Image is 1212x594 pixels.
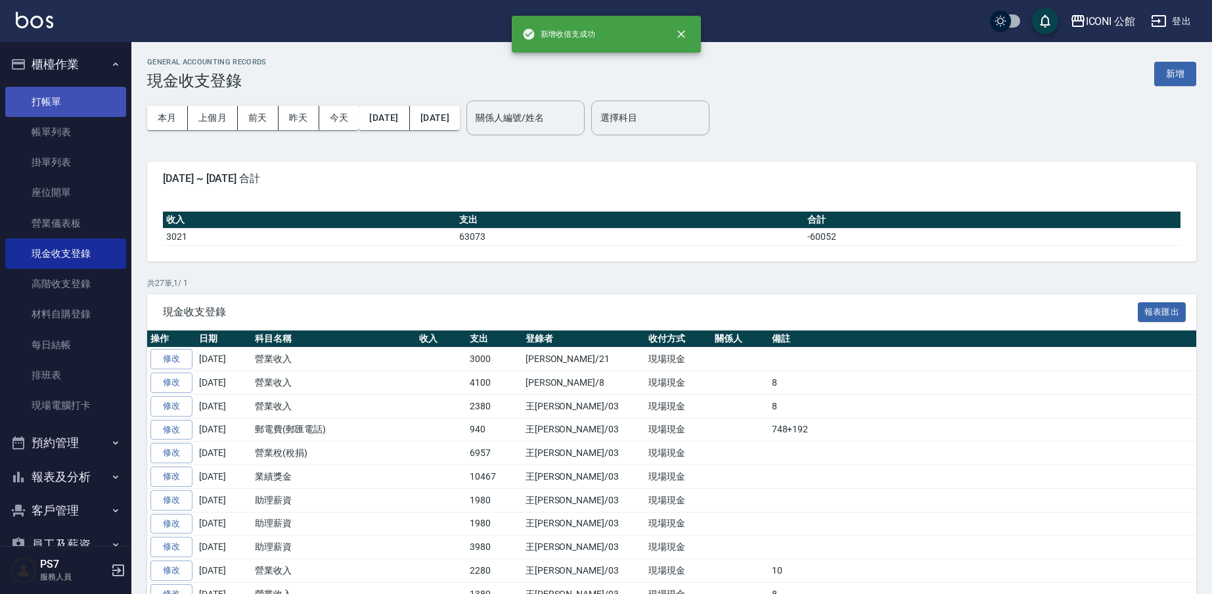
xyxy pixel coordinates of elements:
[456,228,805,245] td: 63073
[279,106,319,130] button: 昨天
[645,442,711,465] td: 現場現金
[252,418,416,442] td: 郵電費(郵匯電話)
[466,512,522,536] td: 1980
[40,571,107,583] p: 服務人員
[522,465,645,489] td: 王[PERSON_NAME]/03
[5,493,126,528] button: 客戶管理
[466,559,522,583] td: 2280
[5,299,126,329] a: 材料自購登錄
[196,559,252,583] td: [DATE]
[5,460,126,494] button: 報表及分析
[5,87,126,117] a: 打帳單
[147,58,267,66] h2: GENERAL ACCOUNTING RECORDS
[645,465,711,489] td: 現場現金
[150,514,192,534] a: 修改
[252,442,416,465] td: 營業稅(稅捐)
[645,418,711,442] td: 現場現金
[147,331,196,348] th: 操作
[1138,305,1186,317] a: 報表匯出
[252,394,416,418] td: 營業收入
[252,465,416,489] td: 業績獎金
[522,394,645,418] td: 王[PERSON_NAME]/03
[5,528,126,562] button: 員工及薪資
[804,228,1180,245] td: -60052
[456,212,805,229] th: 支出
[5,117,126,147] a: 帳單列表
[163,212,456,229] th: 收入
[645,371,711,395] td: 現場現金
[667,20,696,49] button: close
[196,331,252,348] th: 日期
[1032,8,1058,34] button: save
[5,330,126,360] a: 每日結帳
[196,488,252,512] td: [DATE]
[804,212,1180,229] th: 合計
[5,360,126,390] a: 排班表
[252,348,416,371] td: 營業收入
[466,418,522,442] td: 940
[466,465,522,489] td: 10467
[466,371,522,395] td: 4100
[1138,302,1186,323] button: 報表匯出
[40,558,107,571] h5: PS7
[163,306,1138,319] span: 現金收支登錄
[163,172,1180,185] span: [DATE] ~ [DATE] 合計
[188,106,238,130] button: 上個月
[5,147,126,177] a: 掛單列表
[410,106,460,130] button: [DATE]
[522,536,645,559] td: 王[PERSON_NAME]/03
[522,488,645,512] td: 王[PERSON_NAME]/03
[359,106,409,130] button: [DATE]
[252,371,416,395] td: 營業收入
[196,442,252,465] td: [DATE]
[150,443,192,463] a: 修改
[522,418,645,442] td: 王[PERSON_NAME]/03
[769,394,1196,418] td: 8
[769,371,1196,395] td: 8
[252,488,416,512] td: 助理薪資
[5,269,126,299] a: 高階收支登錄
[645,331,711,348] th: 收付方式
[645,536,711,559] td: 現場現金
[466,348,522,371] td: 3000
[150,396,192,417] a: 修改
[466,442,522,465] td: 6957
[522,348,645,371] td: [PERSON_NAME]/21
[5,239,126,269] a: 現金收支登錄
[147,277,1196,289] p: 共 27 筆, 1 / 1
[645,559,711,583] td: 現場現金
[769,418,1196,442] td: 748+192
[252,331,416,348] th: 科目名稱
[147,72,267,90] h3: 現金收支登錄
[645,512,711,536] td: 現場現金
[163,228,456,245] td: 3021
[645,394,711,418] td: 現場現金
[769,559,1196,583] td: 10
[522,442,645,465] td: 王[PERSON_NAME]/03
[196,536,252,559] td: [DATE]
[150,490,192,511] a: 修改
[1146,9,1196,34] button: 登出
[1154,62,1196,86] button: 新增
[522,371,645,395] td: [PERSON_NAME]/8
[150,467,192,487] a: 修改
[319,106,359,130] button: 今天
[522,559,645,583] td: 王[PERSON_NAME]/03
[1086,13,1136,30] div: ICONI 公館
[196,348,252,371] td: [DATE]
[5,390,126,421] a: 現場電腦打卡
[522,331,645,348] th: 登錄者
[16,12,53,28] img: Logo
[416,331,466,348] th: 收入
[147,106,188,130] button: 本月
[5,426,126,460] button: 預約管理
[196,418,252,442] td: [DATE]
[150,537,192,557] a: 修改
[252,559,416,583] td: 營業收入
[150,560,192,581] a: 修改
[238,106,279,130] button: 前天
[150,373,192,393] a: 修改
[1154,67,1196,80] a: 新增
[5,177,126,208] a: 座位開單
[466,394,522,418] td: 2380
